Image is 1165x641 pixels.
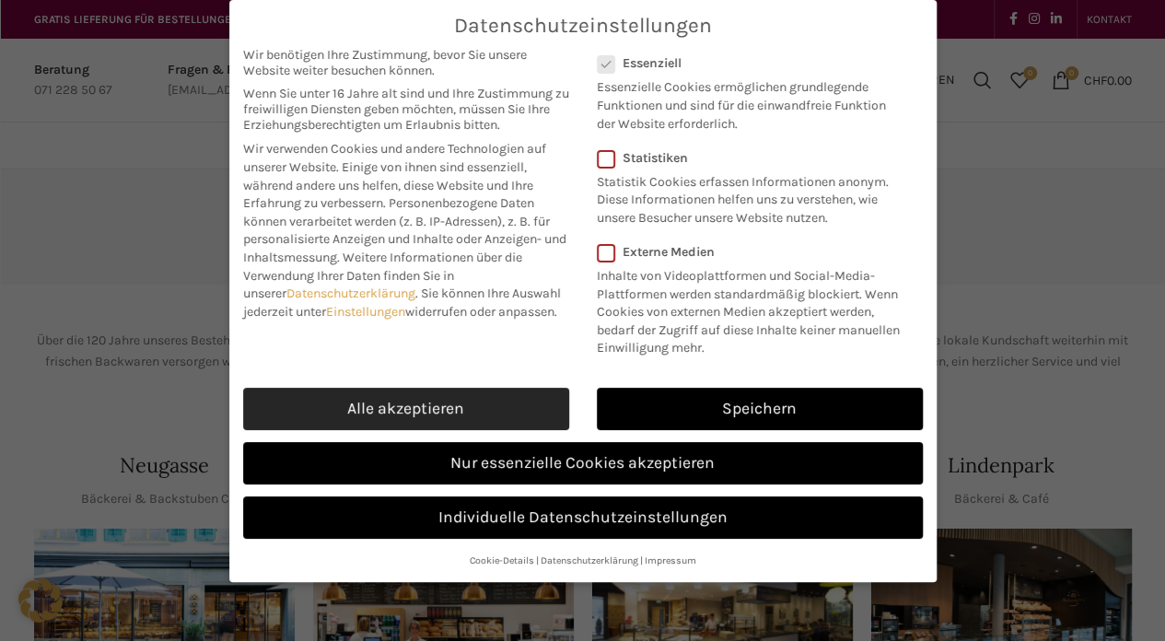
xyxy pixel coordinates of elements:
[243,388,569,430] a: Alle akzeptieren
[243,195,566,265] span: Personenbezogene Daten können verarbeitet werden (z. B. IP-Adressen), z. B. für personalisierte A...
[597,260,911,357] p: Inhalte von Videoplattformen und Social-Media-Plattformen werden standardmäßig blockiert. Wenn Co...
[243,250,522,301] span: Weitere Informationen über die Verwendung Ihrer Daten finden Sie in unserer .
[597,71,899,133] p: Essenzielle Cookies ermöglichen grundlegende Funktionen und sind für die einwandfreie Funktion de...
[243,86,569,133] span: Wenn Sie unter 16 Jahre alt sind und Ihre Zustimmung zu freiwilligen Diensten geben möchten, müss...
[243,286,561,320] span: Sie können Ihre Auswahl jederzeit unter widerrufen oder anpassen.
[645,554,696,566] a: Impressum
[597,166,899,227] p: Statistik Cookies erfassen Informationen anonym. Diese Informationen helfen uns zu verstehen, wie...
[597,244,911,260] label: Externe Medien
[286,286,415,301] a: Datenschutzerklärung
[243,442,923,484] a: Nur essenzielle Cookies akzeptieren
[243,141,546,211] span: Wir verwenden Cookies und andere Technologien auf unserer Website. Einige von ihnen sind essenzie...
[454,14,712,38] span: Datenschutzeinstellungen
[470,554,534,566] a: Cookie-Details
[597,55,899,71] label: Essenziell
[243,496,923,539] a: Individuelle Datenschutzeinstellungen
[597,150,899,166] label: Statistiken
[326,304,405,320] a: Einstellungen
[541,554,638,566] a: Datenschutzerklärung
[597,388,923,430] a: Speichern
[243,47,569,78] span: Wir benötigen Ihre Zustimmung, bevor Sie unsere Website weiter besuchen können.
